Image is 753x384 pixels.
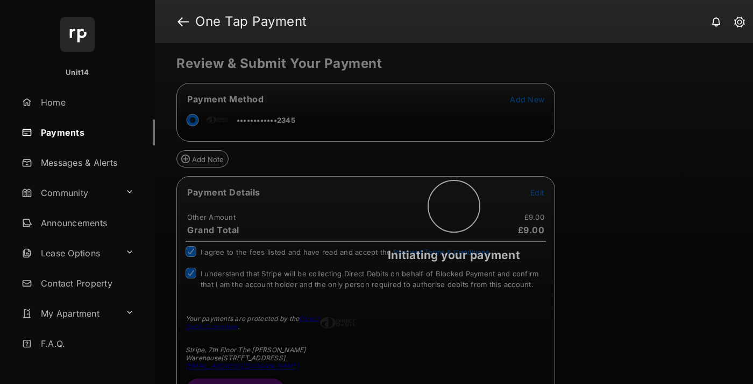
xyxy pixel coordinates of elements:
a: Contact Property [17,270,155,296]
a: Lease Options [17,240,121,266]
span: Initiating your payment [388,248,520,262]
a: Home [17,89,155,115]
a: Announcements [17,210,155,236]
img: svg+xml;base64,PHN2ZyB4bWxucz0iaHR0cDovL3d3dy53My5vcmcvMjAwMC9zdmciIHdpZHRoPSI2NCIgaGVpZ2h0PSI2NC... [60,17,95,52]
a: Messages & Alerts [17,150,155,176]
a: Payments [17,120,155,145]
a: Community [17,180,121,206]
p: Unit14 [66,67,89,78]
a: My Apartment [17,301,121,326]
a: F.A.Q. [17,331,155,357]
strong: One Tap Payment [195,15,307,28]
